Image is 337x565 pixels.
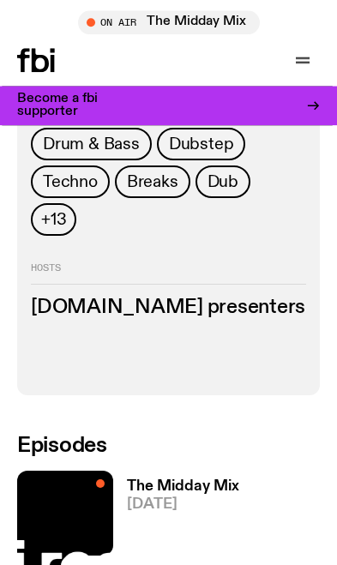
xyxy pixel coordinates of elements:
span: Techno [43,172,98,191]
span: Breaks [127,172,178,191]
span: [DATE] [127,497,239,512]
span: Drum & Bass [43,135,140,153]
a: Dub [196,165,250,198]
a: Drum & Bass [31,128,152,160]
span: Dubstep [169,135,234,153]
h3: [DOMAIN_NAME] presenters [31,298,306,317]
h2: Hosts [31,263,306,284]
h3: Become a fbi supporter [17,93,162,118]
button: On AirThe Midday Mix [78,10,260,34]
h2: Episodes [17,436,320,456]
a: Techno [31,165,110,198]
a: Dubstep [157,128,246,160]
button: +13 [31,203,76,236]
h3: The Midday Mix [127,479,239,494]
a: Breaks [115,165,190,198]
span: +13 [41,210,66,229]
span: Dub [208,172,238,191]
